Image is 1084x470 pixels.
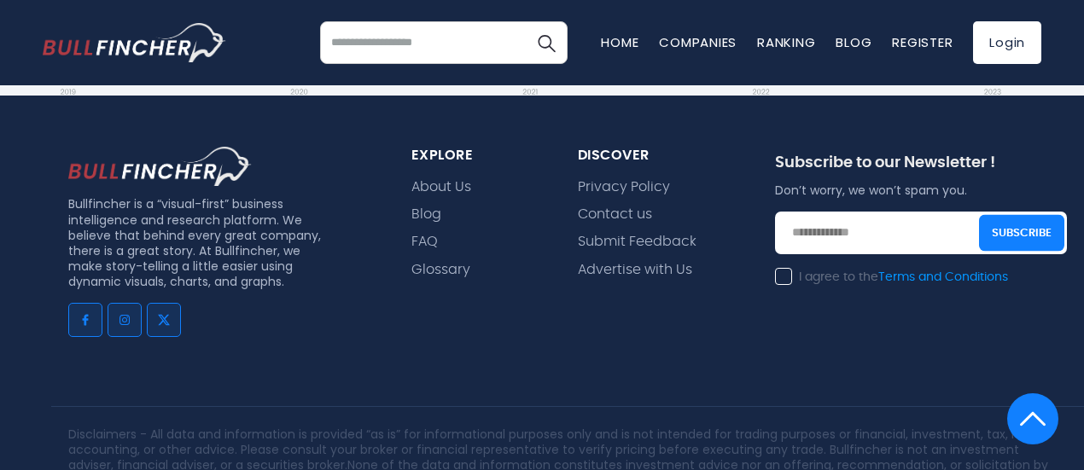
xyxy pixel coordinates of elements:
a: Glossary [411,262,470,278]
div: Discover [578,147,734,165]
a: Go to twitter [147,303,181,337]
a: Go to instagram [108,303,142,337]
a: About Us [411,179,471,195]
p: Don’t worry, we won’t spam you. [775,183,1067,198]
a: Login [973,21,1041,64]
a: Go to facebook [68,303,102,337]
a: FAQ [411,234,438,250]
div: Subscribe to our Newsletter ! [775,154,1067,182]
a: Home [601,33,638,51]
button: Subscribe [979,214,1064,251]
p: Bullfincher is a “visual-first” business intelligence and research platform. We believe that behi... [68,196,328,289]
button: Search [525,21,568,64]
iframe: reCAPTCHA [775,297,1034,363]
a: Companies [659,33,737,51]
a: Ranking [757,33,815,51]
a: Contact us [578,206,652,223]
label: I agree to the [775,270,1008,285]
a: Privacy Policy [578,179,670,195]
a: Blog [836,33,871,51]
a: Register [892,33,953,51]
a: Terms and Conditions [878,271,1008,283]
img: bullfincher logo [43,23,226,62]
a: Submit Feedback [578,234,696,250]
img: footer logo [68,147,252,186]
a: Advertise with Us [578,262,692,278]
div: explore [411,147,537,165]
a: Blog [411,206,441,223]
a: Go to homepage [43,23,226,62]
